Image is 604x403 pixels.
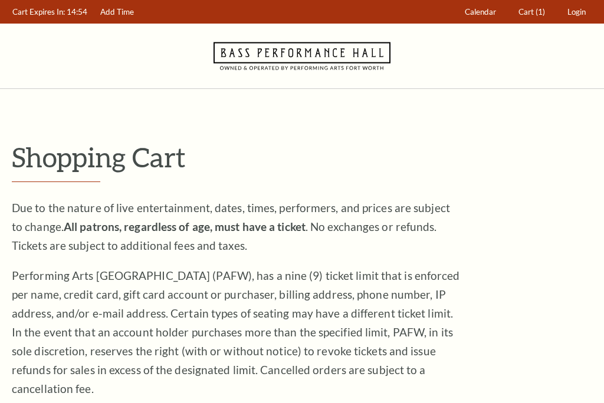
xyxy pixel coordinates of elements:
[567,7,586,16] span: Login
[459,1,502,24] a: Calendar
[12,7,65,16] span: Cart Expires In:
[12,142,592,172] p: Shopping Cart
[465,7,496,16] span: Calendar
[518,7,534,16] span: Cart
[536,7,545,16] span: (1)
[95,1,140,24] a: Add Time
[64,220,306,233] strong: All patrons, regardless of age, must have a ticket
[12,201,450,252] span: Due to the nature of live entertainment, dates, times, performers, and prices are subject to chan...
[513,1,551,24] a: Cart (1)
[12,266,460,398] p: Performing Arts [GEOGRAPHIC_DATA] (PAFW), has a nine (9) ticket limit that is enforced per name, ...
[67,7,87,16] span: 14:54
[562,1,592,24] a: Login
